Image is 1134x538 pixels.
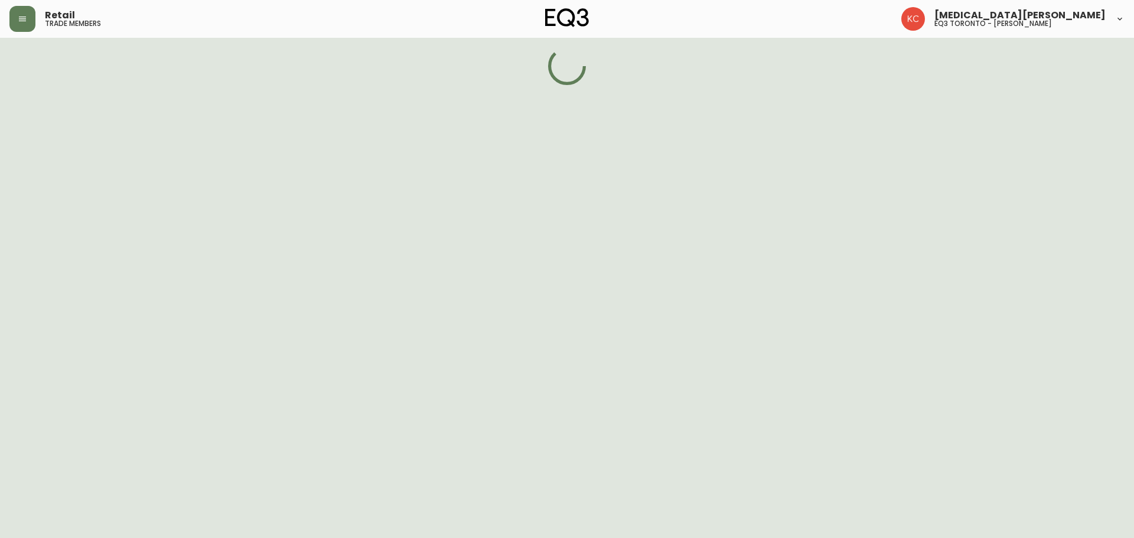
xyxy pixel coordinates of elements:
h5: eq3 toronto - [PERSON_NAME] [934,20,1052,27]
h5: trade members [45,20,101,27]
span: [MEDICAL_DATA][PERSON_NAME] [934,11,1106,20]
img: logo [545,8,589,27]
img: 6487344ffbf0e7f3b216948508909409 [901,7,925,31]
span: Retail [45,11,75,20]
